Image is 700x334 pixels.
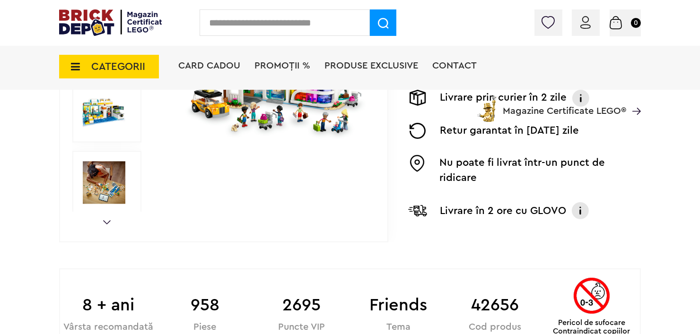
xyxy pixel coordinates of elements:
div: Vârsta recomandată [60,323,157,332]
small: 0 [631,18,641,28]
a: PROMOȚII % [254,61,310,70]
p: Nu poate fi livrat într-un punct de ridicare [439,155,641,185]
b: Friends [350,292,446,318]
div: Puncte VIP [254,323,350,332]
p: Retur garantat în [DATE] zile [440,123,579,139]
b: 2695 [254,292,350,318]
a: Card Cadou [178,61,240,70]
a: Magazine Certificate LEGO® [626,94,641,103]
a: Produse exclusive [324,61,418,70]
b: 958 [157,292,253,318]
a: Contact [432,61,477,70]
img: Info livrare cu GLOVO [571,201,590,220]
b: 8 + ani [60,292,157,318]
img: Returnare [408,123,427,139]
img: Livrare Glovo [408,205,427,216]
span: Magazine Certificate LEGO® [503,94,626,116]
img: LEGO Friends Aeroport si avion din orasul Heartlake [83,90,125,132]
span: CATEGORII [91,61,145,72]
div: Tema [350,323,446,332]
img: Easybox [408,155,427,172]
img: Seturi Lego LEGO 42656 [83,162,125,204]
a: Next [103,220,111,224]
b: 42656 [446,292,543,318]
p: Livrare în 2 ore cu GLOVO [440,203,566,218]
div: Cod produs [446,323,543,332]
div: Piese [157,323,253,332]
